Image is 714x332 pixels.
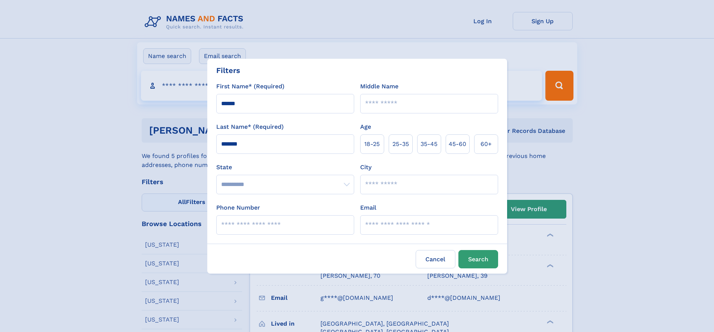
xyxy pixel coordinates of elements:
[360,82,398,91] label: Middle Name
[392,140,409,149] span: 25‑35
[480,140,492,149] span: 60+
[364,140,380,149] span: 18‑25
[216,163,354,172] label: State
[216,82,284,91] label: First Name* (Required)
[416,250,455,268] label: Cancel
[449,140,466,149] span: 45‑60
[216,65,240,76] div: Filters
[421,140,437,149] span: 35‑45
[360,203,376,212] label: Email
[216,203,260,212] label: Phone Number
[360,163,371,172] label: City
[216,122,284,131] label: Last Name* (Required)
[458,250,498,268] button: Search
[360,122,371,131] label: Age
